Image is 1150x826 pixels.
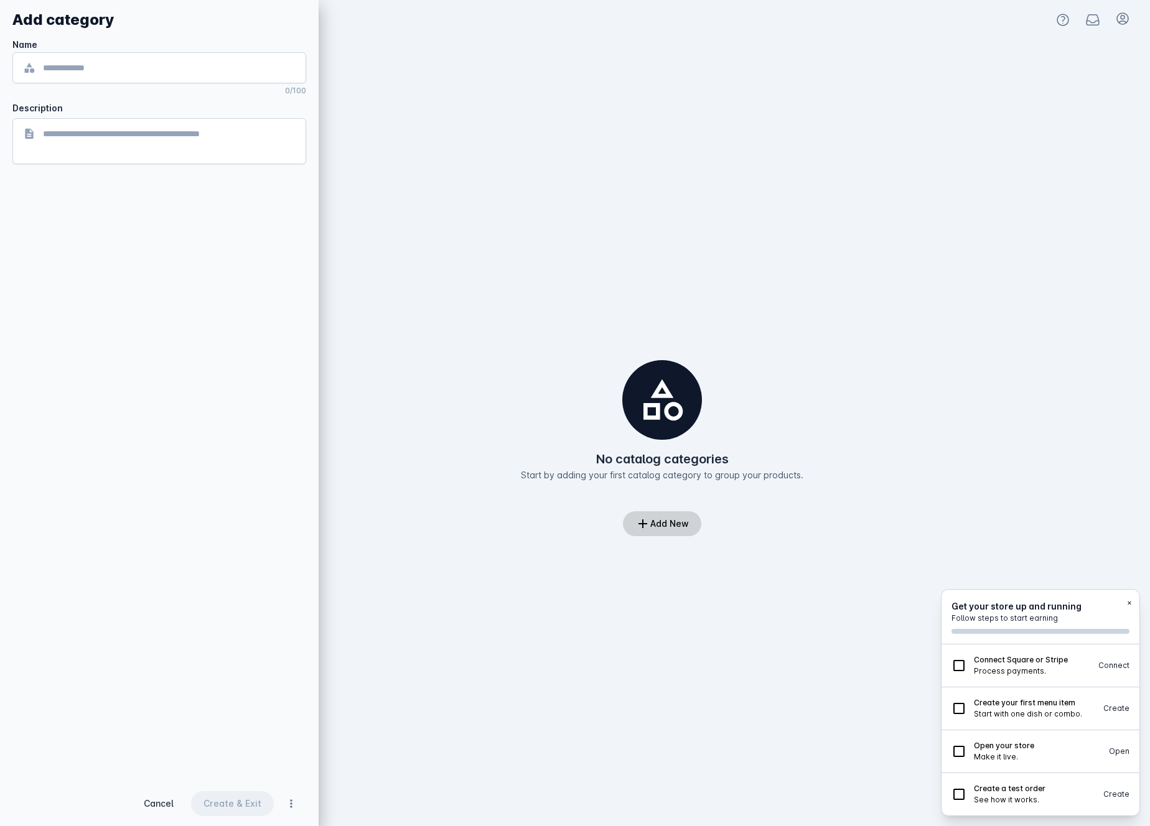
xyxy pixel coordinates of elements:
[12,37,37,52] div: Name
[285,83,306,96] mat-hint: 0/100
[12,101,63,116] div: Description
[144,799,174,808] span: Cancel
[131,791,186,816] button: Cancel
[12,12,306,27] div: Add category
